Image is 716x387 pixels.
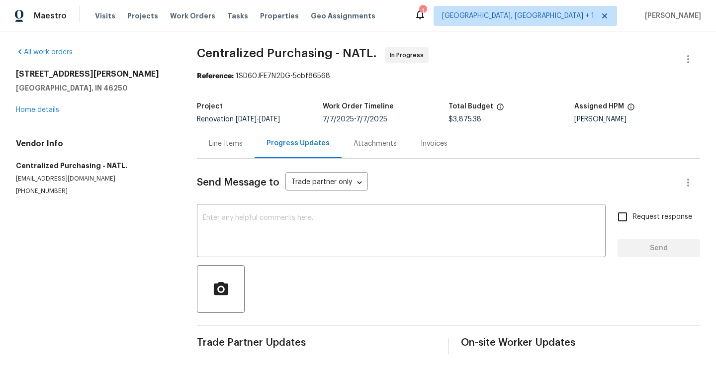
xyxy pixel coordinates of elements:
[16,161,173,171] h5: Centralized Purchasing - NATL.
[16,83,173,93] h5: [GEOGRAPHIC_DATA], IN 46250
[390,50,428,60] span: In Progress
[285,175,368,191] div: Trade partner only
[461,338,700,348] span: On-site Worker Updates
[236,116,257,123] span: [DATE]
[627,103,635,116] span: The hpm assigned to this work order.
[236,116,280,123] span: -
[95,11,115,21] span: Visits
[354,139,397,149] div: Attachments
[260,11,299,21] span: Properties
[323,116,387,123] span: -
[197,73,234,80] b: Reference:
[34,11,67,21] span: Maestro
[259,116,280,123] span: [DATE]
[16,139,173,149] h4: Vendor Info
[323,103,394,110] h5: Work Order Timeline
[197,103,223,110] h5: Project
[209,139,243,149] div: Line Items
[574,116,700,123] div: [PERSON_NAME]
[127,11,158,21] span: Projects
[633,212,692,222] span: Request response
[421,139,447,149] div: Invoices
[419,6,426,16] div: 1
[496,103,504,116] span: The total cost of line items that have been proposed by Opendoor. This sum includes line items th...
[16,187,173,195] p: [PHONE_NUMBER]
[197,178,279,188] span: Send Message to
[197,71,700,81] div: 1SD60JFE7N2DG-5cbf86568
[323,116,354,123] span: 7/7/2025
[16,49,73,56] a: All work orders
[311,11,375,21] span: Geo Assignments
[448,103,493,110] h5: Total Budget
[574,103,624,110] h5: Assigned HPM
[197,338,436,348] span: Trade Partner Updates
[197,47,377,59] span: Centralized Purchasing - NATL.
[641,11,701,21] span: [PERSON_NAME]
[442,11,594,21] span: [GEOGRAPHIC_DATA], [GEOGRAPHIC_DATA] + 1
[448,116,481,123] span: $3,875.38
[356,116,387,123] span: 7/7/2025
[16,175,173,183] p: [EMAIL_ADDRESS][DOMAIN_NAME]
[267,138,330,148] div: Progress Updates
[16,69,173,79] h2: [STREET_ADDRESS][PERSON_NAME]
[197,116,280,123] span: Renovation
[16,106,59,113] a: Home details
[227,12,248,19] span: Tasks
[170,11,215,21] span: Work Orders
